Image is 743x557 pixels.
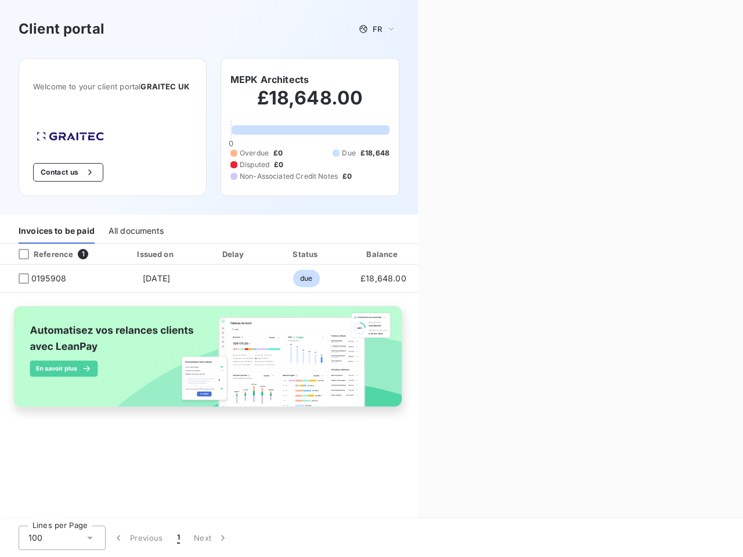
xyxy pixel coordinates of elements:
img: banner [5,300,413,424]
h2: £18,648.00 [230,86,389,121]
span: FR [373,24,382,34]
span: 1 [78,249,88,259]
div: Delay [201,248,268,260]
span: 0 [229,139,233,148]
span: 1 [177,532,180,544]
span: [DATE] [143,273,170,283]
span: Disputed [240,160,269,170]
span: GRAITEC UK [140,82,189,91]
span: due [293,270,319,287]
h3: Client portal [19,19,104,39]
span: Due [342,148,355,158]
div: Reference [9,249,73,259]
div: All documents [109,219,164,244]
span: £0 [273,148,283,158]
span: £0 [342,171,352,182]
span: Welcome to your client portal [33,82,192,91]
div: Status [272,248,341,260]
span: £0 [274,160,283,170]
span: 100 [28,532,42,544]
img: Company logo [33,128,107,144]
span: £18,648 [360,148,389,158]
span: Non-Associated Credit Notes [240,171,338,182]
h6: MEPK Architects [230,73,309,86]
button: Next [187,526,236,550]
span: Overdue [240,148,269,158]
span: £18,648.00 [360,273,406,283]
div: Invoices to be paid [19,219,95,244]
span: 0195908 [31,273,66,284]
div: Issued on [116,248,196,260]
button: Previous [106,526,170,550]
div: Balance [345,248,421,260]
button: 1 [170,526,187,550]
button: Contact us [33,163,103,182]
